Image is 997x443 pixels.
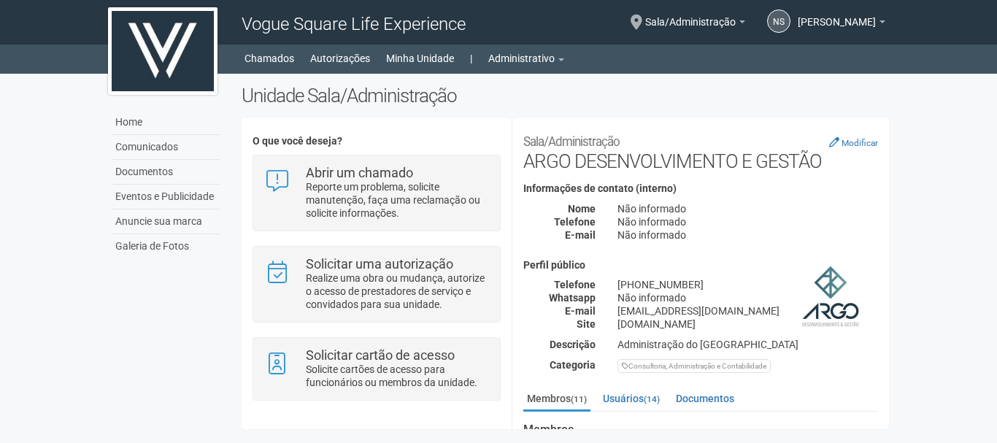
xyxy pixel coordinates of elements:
a: Eventos e Publicidade [112,185,220,209]
a: Solicitar uma autorização Realize uma obra ou mudança, autorize o acesso de prestadores de serviç... [264,258,488,311]
strong: Telefone [554,216,596,228]
strong: Abrir um chamado [306,165,413,180]
div: [DOMAIN_NAME] [607,317,889,331]
a: Minha Unidade [386,48,454,69]
div: Não informado [607,202,889,215]
p: Solicite cartões de acesso para funcionários ou membros da unidade. [306,363,489,389]
p: Realize uma obra ou mudança, autorize o acesso de prestadores de serviço e convidados para sua un... [306,271,489,311]
span: Vogue Square Life Experience [242,14,466,34]
div: [EMAIL_ADDRESS][DOMAIN_NAME] [607,304,889,317]
a: Usuários(14) [599,388,663,409]
a: Solicitar cartão de acesso Solicite cartões de acesso para funcionários ou membros da unidade. [264,349,488,389]
strong: Descrição [550,339,596,350]
a: Documentos [112,160,220,185]
img: logo.jpg [108,7,218,95]
strong: Solicitar uma autorização [306,256,453,271]
a: Membros(11) [523,388,590,412]
div: [PHONE_NUMBER] [607,278,889,291]
strong: Telefone [554,279,596,290]
h4: O que você deseja? [253,136,500,147]
div: Administração do [GEOGRAPHIC_DATA] [607,338,889,351]
p: Reporte um problema, solicite manutenção, faça uma reclamação ou solicite informações. [306,180,489,220]
small: Modificar [842,138,878,148]
small: (11) [571,394,587,404]
a: [PERSON_NAME] [798,18,885,30]
span: Nicolle Silva [798,2,876,28]
div: Consultoria, Administração e Contabilidade [617,359,771,373]
a: Chamados [245,48,294,69]
div: Não informado [607,215,889,228]
a: NS [767,9,790,33]
a: Sala/Administração [645,18,745,30]
strong: Membros [523,423,878,436]
strong: Site [577,318,596,330]
a: Autorizações [310,48,370,69]
h2: ARGO DESENVOLVIMENTO E GESTÃO [523,128,878,172]
div: Não informado [607,291,889,304]
a: Galeria de Fotos [112,234,220,258]
a: Modificar [829,136,878,148]
span: Sala/Administração [645,2,736,28]
strong: Whatsapp [549,292,596,304]
strong: E-mail [565,305,596,317]
small: Sala/Administração [523,134,620,149]
small: (14) [644,394,660,404]
strong: E-mail [565,229,596,241]
a: Administrativo [488,48,564,69]
h4: Perfil público [523,260,878,271]
strong: Solicitar cartão de acesso [306,347,455,363]
a: | [470,48,472,69]
img: business.png [794,260,867,333]
a: Abrir um chamado Reporte um problema, solicite manutenção, faça uma reclamação ou solicite inform... [264,166,488,220]
a: Anuncie sua marca [112,209,220,234]
a: Documentos [672,388,738,409]
strong: Categoria [550,359,596,371]
a: Comunicados [112,135,220,160]
h4: Informações de contato (interno) [523,183,878,194]
a: Home [112,110,220,135]
h2: Unidade Sala/Administração [242,85,889,107]
div: Não informado [607,228,889,242]
strong: Nome [568,203,596,215]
